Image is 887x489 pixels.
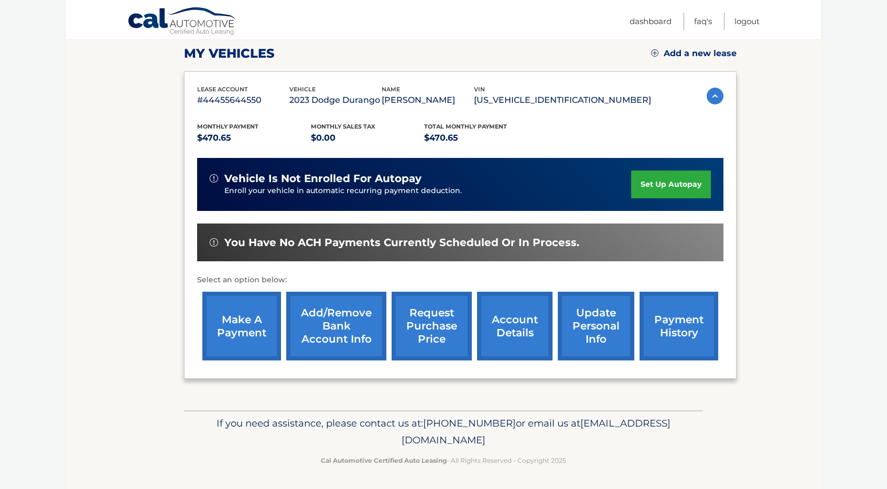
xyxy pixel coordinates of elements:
p: Enroll your vehicle in automatic recurring payment deduction. [224,185,631,197]
a: account details [477,292,553,360]
p: Select an option below: [197,274,723,286]
a: set up autopay [631,171,711,198]
strong: Cal Automotive Certified Auto Leasing [321,456,447,464]
a: Add a new lease [651,48,737,59]
span: [PHONE_NUMBER] [423,417,516,429]
a: Cal Automotive [127,7,237,37]
span: lease account [197,86,248,93]
p: $470.65 [197,131,311,145]
span: Monthly sales Tax [311,123,375,130]
span: [EMAIL_ADDRESS][DOMAIN_NAME] [402,417,670,446]
a: Add/Remove bank account info [286,292,386,360]
p: - All Rights Reserved - Copyright 2025 [191,455,696,466]
a: request purchase price [392,292,472,360]
img: accordion-active.svg [707,88,723,104]
a: update personal info [558,292,634,360]
h2: my vehicles [184,46,275,61]
img: alert-white.svg [210,174,218,183]
span: vin [474,86,485,93]
p: #44455644550 [197,93,289,108]
span: You have no ACH payments currently scheduled or in process. [224,236,579,249]
p: [US_VEHICLE_IDENTIFICATION_NUMBER] [474,93,651,108]
img: add.svg [651,49,658,57]
a: Logout [734,13,760,30]
span: vehicle is not enrolled for autopay [224,172,421,185]
a: Dashboard [630,13,672,30]
a: FAQ's [694,13,712,30]
span: vehicle [289,86,316,93]
p: If you need assistance, please contact us at: or email us at [191,415,696,449]
p: $0.00 [311,131,425,145]
a: payment history [640,292,718,360]
img: alert-white.svg [210,238,218,247]
p: 2023 Dodge Durango [289,93,382,108]
p: [PERSON_NAME] [382,93,474,108]
span: Monthly Payment [197,123,258,130]
span: Total Monthly Payment [424,123,507,130]
a: make a payment [202,292,281,360]
span: name [382,86,400,93]
p: $470.65 [424,131,538,145]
